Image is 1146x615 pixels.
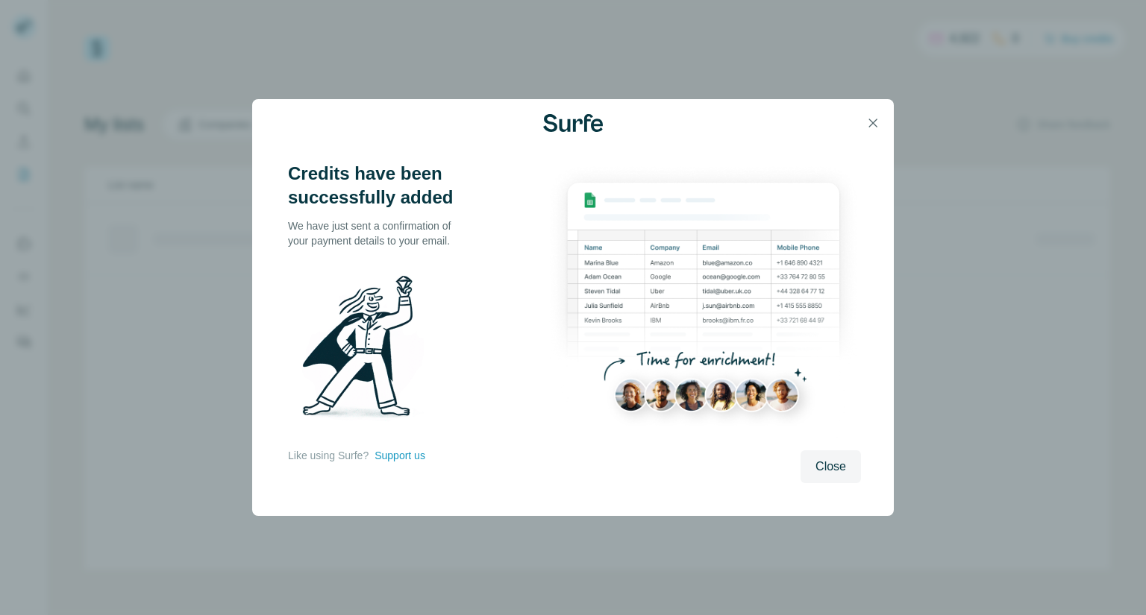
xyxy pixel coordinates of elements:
[543,114,603,132] img: Surfe Logo
[288,266,443,433] img: Surfe Illustration - Man holding diamond
[375,448,425,463] button: Support us
[546,162,861,441] img: Enrichment Hub - Sheet Preview
[815,458,846,476] span: Close
[288,448,369,463] p: Like using Surfe?
[801,450,861,483] button: Close
[288,218,467,248] p: We have just sent a confirmation of your payment details to your email.
[288,162,467,209] h3: Credits have been successfully added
